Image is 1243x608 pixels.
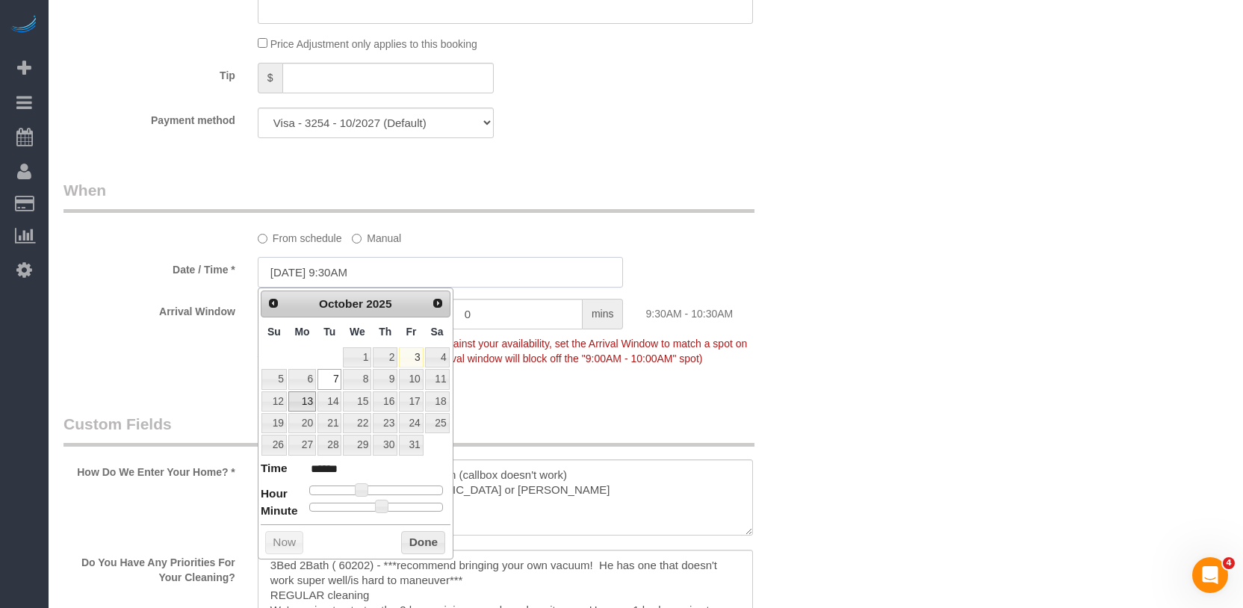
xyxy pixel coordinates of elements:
[427,293,448,314] a: Next
[52,299,247,319] label: Arrival Window
[258,226,342,246] label: From schedule
[63,179,754,213] legend: When
[343,347,371,367] a: 1
[432,297,444,309] span: Next
[52,63,247,83] label: Tip
[267,297,279,309] span: Prev
[288,369,316,389] a: 6
[425,391,450,412] a: 18
[373,435,397,455] a: 30
[399,435,423,455] a: 31
[288,413,316,433] a: 20
[261,503,298,521] dt: Minute
[288,435,316,455] a: 27
[52,108,247,128] label: Payment method
[352,234,362,243] input: Manual
[425,347,450,367] a: 4
[261,413,287,433] a: 19
[63,413,754,447] legend: Custom Fields
[350,326,365,338] span: Wednesday
[431,326,444,338] span: Saturday
[317,435,341,455] a: 28
[425,413,450,433] a: 25
[52,550,247,585] label: Do You Have Any Priorities For Your Cleaning?
[379,326,391,338] span: Thursday
[258,234,267,243] input: From schedule
[366,297,391,310] span: 2025
[261,369,287,389] a: 5
[1192,557,1228,593] iframe: Intercom live chat
[343,413,371,433] a: 22
[265,531,303,555] button: Now
[401,531,445,555] button: Done
[399,369,423,389] a: 10
[343,369,371,389] a: 8
[261,435,287,455] a: 26
[258,63,282,93] span: $
[258,257,624,288] input: MM/DD/YYYY HH:MM
[319,297,363,310] span: October
[425,369,450,389] a: 11
[258,338,747,365] span: To make this booking count against your availability, set the Arrival Window to match a spot on y...
[399,413,423,433] a: 24
[317,391,341,412] a: 14
[261,486,288,504] dt: Hour
[373,413,397,433] a: 23
[267,326,281,338] span: Sunday
[261,391,287,412] a: 12
[343,391,371,412] a: 15
[1223,557,1235,569] span: 4
[294,326,309,338] span: Monday
[9,15,39,36] img: Automaid Logo
[399,347,423,367] a: 3
[373,347,397,367] a: 2
[52,459,247,480] label: How Do We Enter Your Home? *
[288,391,316,412] a: 13
[406,326,416,338] span: Friday
[583,299,624,329] span: mins
[399,391,423,412] a: 17
[263,293,284,314] a: Prev
[270,38,477,50] span: Price Adjustment only applies to this booking
[352,226,401,246] label: Manual
[634,299,828,321] div: 9:30AM - 10:30AM
[343,435,371,455] a: 29
[317,369,341,389] a: 7
[317,413,341,433] a: 21
[323,326,335,338] span: Tuesday
[261,460,288,479] dt: Time
[373,369,397,389] a: 9
[373,391,397,412] a: 16
[52,257,247,277] label: Date / Time *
